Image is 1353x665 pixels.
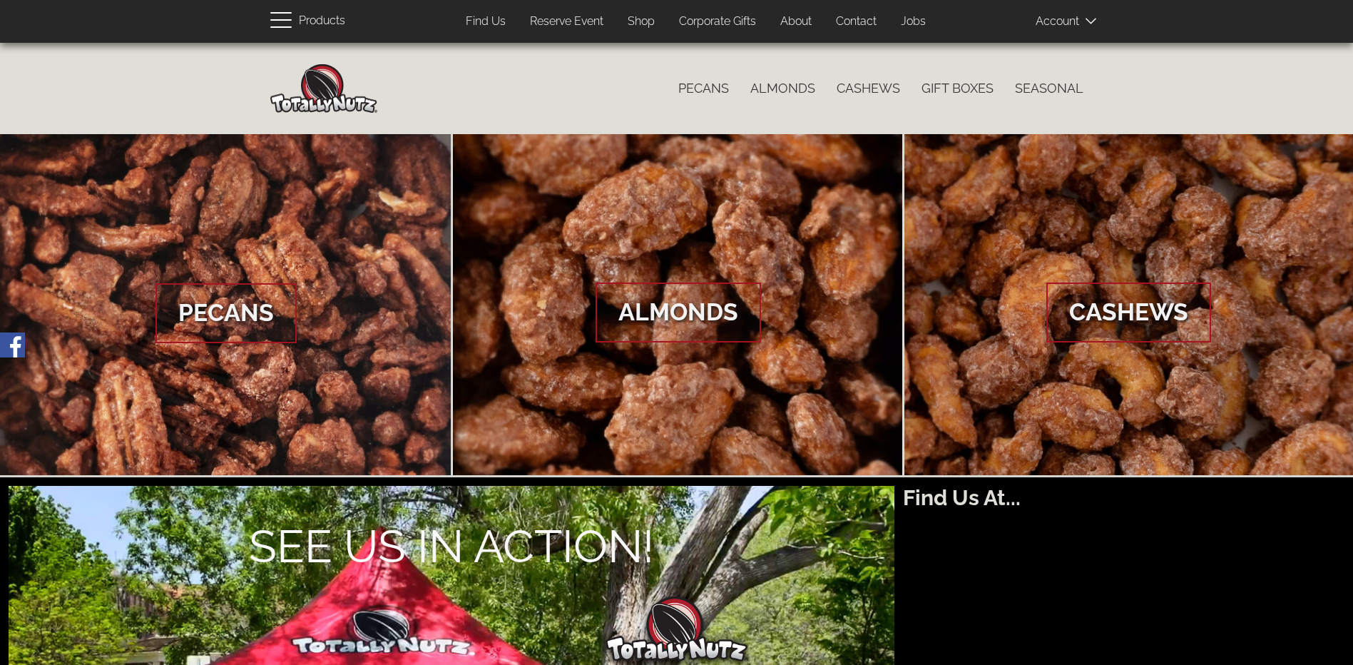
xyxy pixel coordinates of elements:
a: Shop [617,8,665,36]
span: Pecans [155,283,297,343]
a: Contact [825,8,887,36]
a: Almonds [453,134,903,475]
a: Cashews [826,73,911,103]
img: Totally Nutz Logo [606,597,748,661]
a: Almonds [740,73,826,103]
img: Home [270,64,377,113]
a: Jobs [890,8,936,36]
a: Gift Boxes [911,73,1004,103]
a: Reserve Event [519,8,614,36]
h2: Find Us At... [903,486,1344,509]
a: Pecans [668,73,740,103]
span: Cashews [1046,283,1211,342]
a: Seasonal [1004,73,1094,103]
a: About [770,8,822,36]
a: Find Us [455,8,516,36]
a: Corporate Gifts [668,8,767,36]
span: Products [299,11,345,31]
span: Almonds [596,283,761,342]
